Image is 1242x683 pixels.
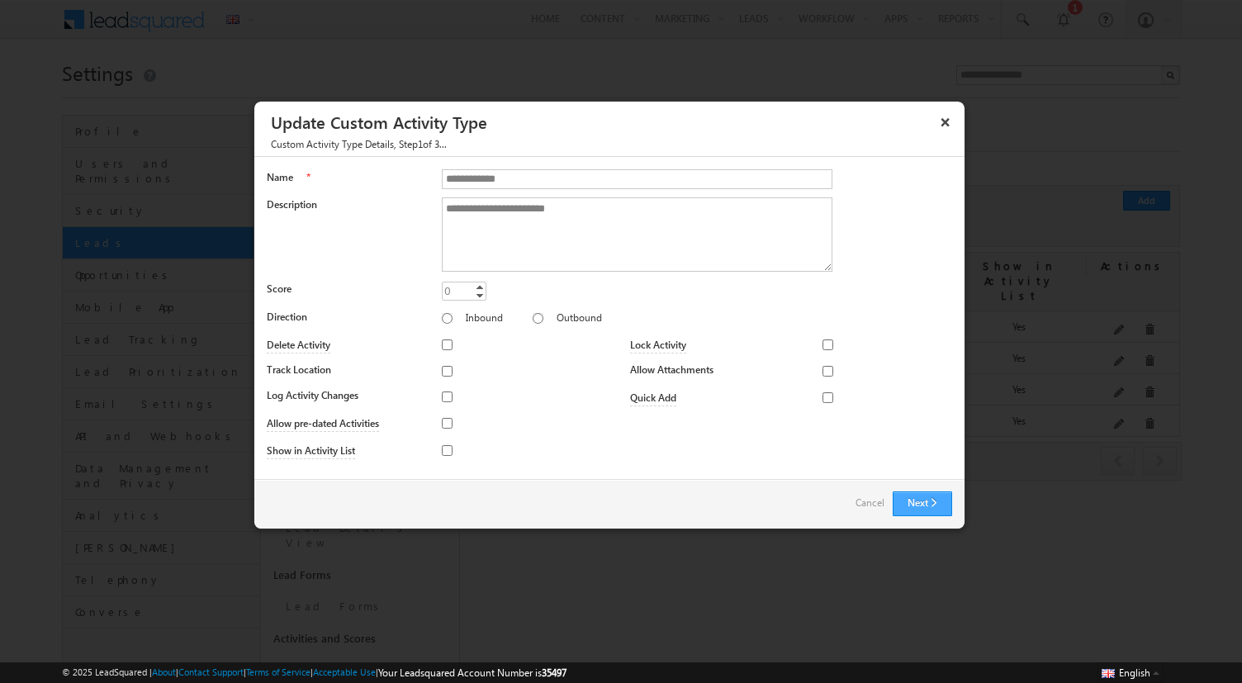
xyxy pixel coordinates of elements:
[152,666,176,677] a: About
[557,311,602,324] label: Outbound
[542,666,566,679] span: 35497
[267,282,425,296] label: Score
[630,363,814,377] label: Allow Attachments
[267,416,379,432] label: Allow pre-dated Activities
[62,665,566,681] span: © 2025 LeadSquared | | | | |
[246,666,310,677] a: Terms of Service
[442,282,453,301] div: 0
[267,338,330,353] label: Delete Activity
[267,363,434,377] label: Track Location
[267,388,434,403] label: Log Activity Changes
[267,443,355,459] label: Show in Activity List
[267,197,425,212] label: Description
[1097,662,1164,682] button: English
[271,138,394,150] span: Custom Activity Type Details
[178,666,244,677] a: Contact Support
[466,311,503,324] label: Inbound
[473,282,486,291] a: Increment
[271,107,959,136] h3: Update Custom Activity Type
[630,338,686,353] label: Lock Activity
[313,666,376,677] a: Acceptable Use
[267,170,293,185] label: Name
[418,138,423,150] span: 1
[856,491,884,515] a: Cancel
[267,310,425,325] label: Direction
[932,107,959,136] button: ×
[473,291,486,300] a: Decrement
[378,666,566,679] span: Your Leadsquared Account Number is
[630,391,676,406] label: Quick Add
[271,138,447,150] span: , Step of 3...
[1119,666,1150,679] span: English
[893,491,952,516] button: Next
